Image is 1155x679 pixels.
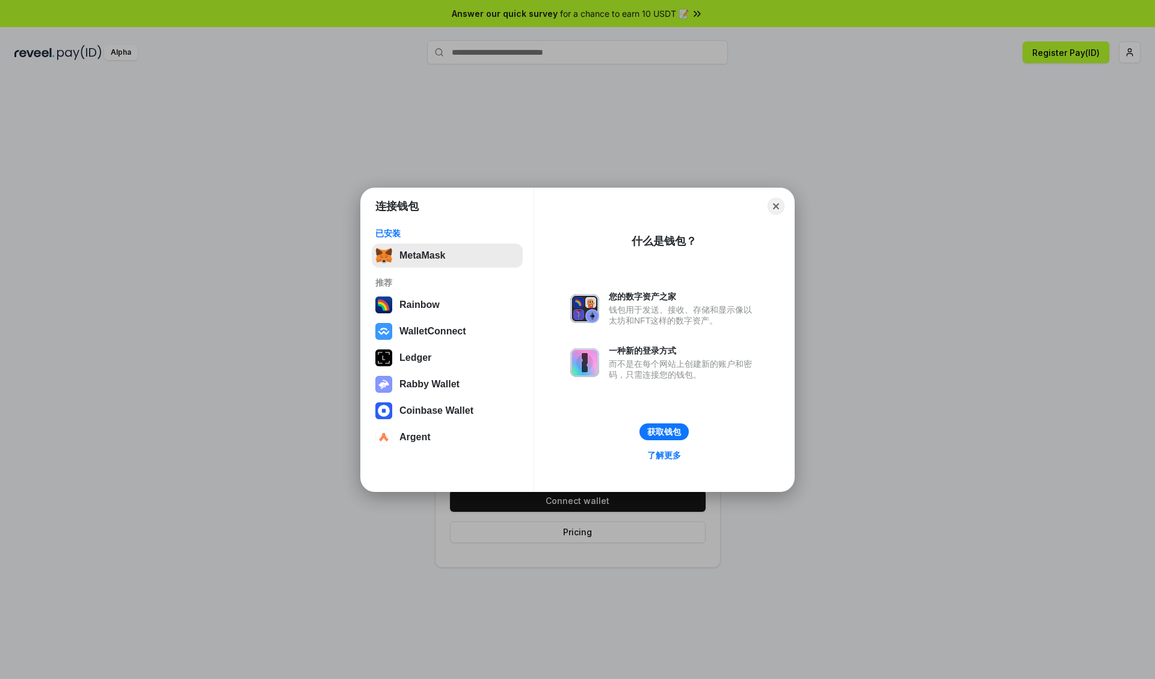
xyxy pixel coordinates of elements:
[375,277,519,288] div: 推荐
[372,244,523,268] button: MetaMask
[570,294,599,323] img: svg+xml,%3Csvg%20xmlns%3D%22http%3A%2F%2Fwww.w3.org%2F2000%2Fsvg%22%20fill%3D%22none%22%20viewBox...
[375,376,392,393] img: svg+xml,%3Csvg%20xmlns%3D%22http%3A%2F%2Fwww.w3.org%2F2000%2Fsvg%22%20fill%3D%22none%22%20viewBox...
[375,429,392,446] img: svg+xml,%3Csvg%20width%3D%2228%22%20height%3D%2228%22%20viewBox%3D%220%200%2028%2028%22%20fill%3D...
[632,234,697,248] div: 什么是钱包？
[640,447,688,463] a: 了解更多
[372,346,523,370] button: Ledger
[768,198,784,215] button: Close
[609,358,758,380] div: 而不是在每个网站上创建新的账户和密码，只需连接您的钱包。
[399,250,445,261] div: MetaMask
[609,291,758,302] div: 您的数字资产之家
[372,293,523,317] button: Rainbow
[570,348,599,377] img: svg+xml,%3Csvg%20xmlns%3D%22http%3A%2F%2Fwww.w3.org%2F2000%2Fsvg%22%20fill%3D%22none%22%20viewBox...
[372,372,523,396] button: Rabby Wallet
[399,300,440,310] div: Rainbow
[399,326,466,337] div: WalletConnect
[647,426,681,437] div: 获取钱包
[399,352,431,363] div: Ledger
[375,349,392,366] img: svg+xml,%3Csvg%20xmlns%3D%22http%3A%2F%2Fwww.w3.org%2F2000%2Fsvg%22%20width%3D%2228%22%20height%3...
[375,323,392,340] img: svg+xml,%3Csvg%20width%3D%2228%22%20height%3D%2228%22%20viewBox%3D%220%200%2028%2028%22%20fill%3D...
[609,345,758,356] div: 一种新的登录方式
[375,199,419,214] h1: 连接钱包
[399,405,473,416] div: Coinbase Wallet
[372,319,523,343] button: WalletConnect
[375,247,392,264] img: svg+xml,%3Csvg%20fill%3D%22none%22%20height%3D%2233%22%20viewBox%3D%220%200%2035%2033%22%20width%...
[375,228,519,239] div: 已安装
[375,402,392,419] img: svg+xml,%3Csvg%20width%3D%2228%22%20height%3D%2228%22%20viewBox%3D%220%200%2028%2028%22%20fill%3D...
[375,296,392,313] img: svg+xml,%3Csvg%20width%3D%22120%22%20height%3D%22120%22%20viewBox%3D%220%200%20120%20120%22%20fil...
[639,423,689,440] button: 获取钱包
[647,450,681,461] div: 了解更多
[609,304,758,326] div: 钱包用于发送、接收、存储和显示像以太坊和NFT这样的数字资产。
[372,399,523,423] button: Coinbase Wallet
[399,379,460,390] div: Rabby Wallet
[372,425,523,449] button: Argent
[399,432,431,443] div: Argent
